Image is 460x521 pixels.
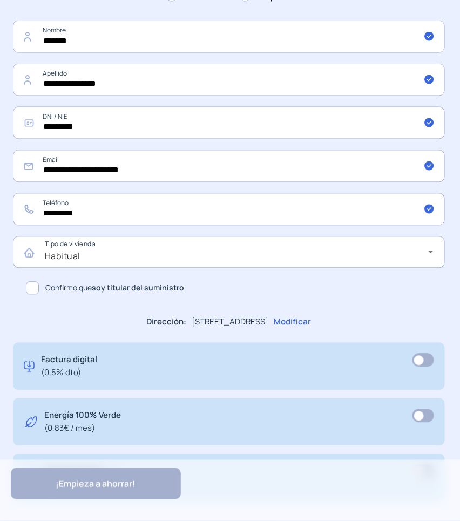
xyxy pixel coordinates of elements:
[44,409,121,435] p: Energía 100% Verde
[92,283,184,293] b: soy titular del suministro
[45,240,96,249] mat-label: Tipo de vivienda
[45,251,80,262] span: Habitual
[192,316,269,329] p: [STREET_ADDRESS]
[45,282,184,294] span: Confirmo que
[41,354,97,380] p: Factura digital
[147,316,187,329] p: Dirección:
[41,367,97,380] span: (0,5% dto)
[274,316,312,329] p: Modificar
[44,422,121,435] span: (0,83€ / mes)
[24,354,35,380] img: digital-invoice.svg
[24,409,38,435] img: energy-green.svg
